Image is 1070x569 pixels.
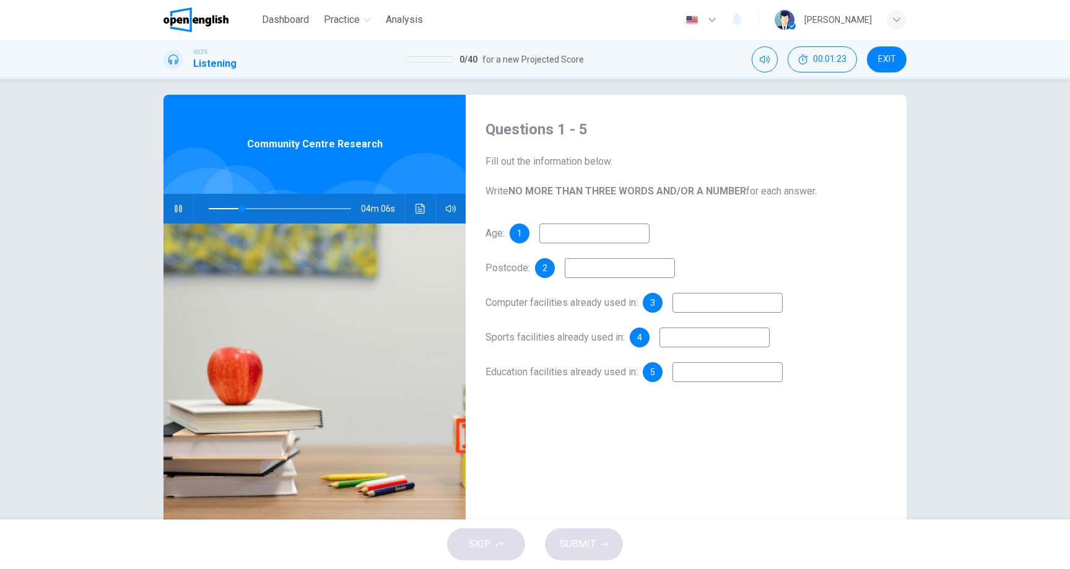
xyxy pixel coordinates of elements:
div: Mute [752,46,778,72]
span: Analysis [386,12,423,27]
span: Community Centre Research [247,137,383,152]
b: NO MORE THAN THREE WORDS AND/OR A NUMBER [508,185,746,197]
img: OpenEnglish logo [163,7,228,32]
span: EXIT [878,54,896,64]
span: 1 [517,229,522,238]
h4: Questions 1 - 5 [485,119,887,139]
span: for a new Projected Score [482,52,584,67]
span: Practice [324,12,360,27]
span: 00:01:23 [813,54,846,64]
h1: Listening [193,56,237,71]
span: IELTS [193,48,207,56]
span: 04m 06s [361,194,405,224]
button: Dashboard [257,9,314,31]
div: Hide [788,46,857,72]
button: 00:01:23 [788,46,857,72]
span: Dashboard [262,12,309,27]
span: Fill out the information below. Write for each answer. [485,154,887,199]
button: Practice [319,9,376,31]
span: Computer facilities already used in: [485,297,638,308]
span: Sports facilities already used in: [485,331,625,343]
button: Click to see the audio transcription [411,194,430,224]
span: Age: [485,227,505,239]
img: Profile picture [775,10,794,30]
span: Postcode: [485,262,530,274]
button: EXIT [867,46,907,72]
div: [PERSON_NAME] [804,12,872,27]
button: Analysis [381,9,428,31]
img: en [684,15,700,25]
span: 2 [542,264,547,272]
img: Community Centre Research [163,224,466,525]
span: 5 [650,368,655,376]
span: 0 / 40 [459,52,477,67]
span: 3 [650,298,655,307]
span: 4 [637,333,642,342]
span: Education facilities already used in: [485,366,638,378]
a: OpenEnglish logo [163,7,257,32]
